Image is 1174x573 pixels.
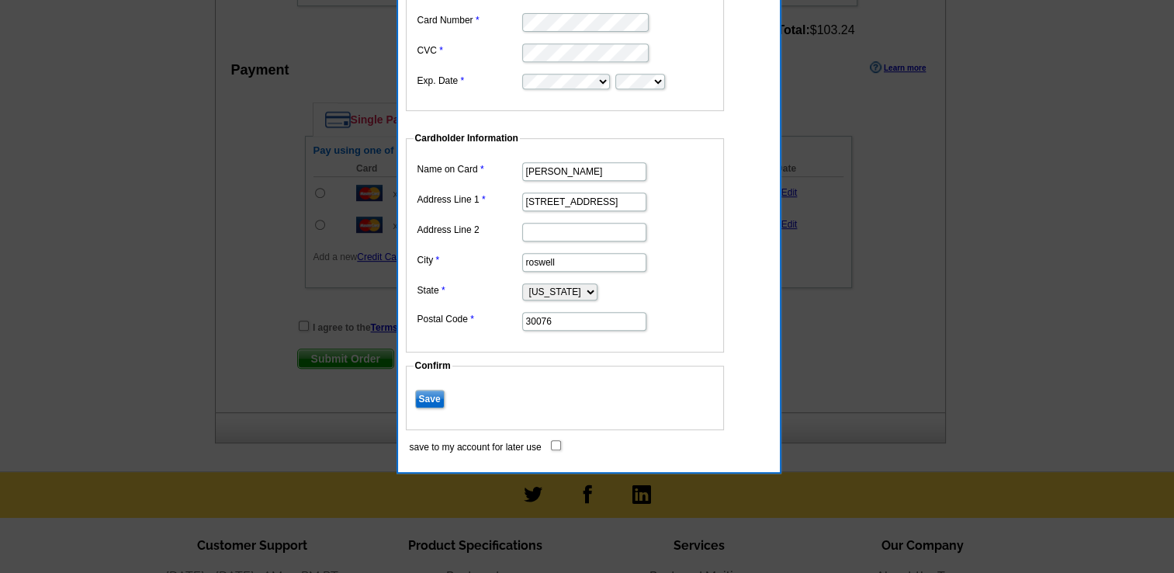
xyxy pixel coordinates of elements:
[417,312,521,326] label: Postal Code
[415,390,445,408] input: Save
[417,193,521,207] label: Address Line 1
[417,43,521,57] label: CVC
[417,283,521,297] label: State
[864,212,1174,573] iframe: LiveChat chat widget
[417,253,521,267] label: City
[414,131,520,145] legend: Cardholder Information
[417,223,521,237] label: Address Line 2
[414,359,452,373] legend: Confirm
[410,440,542,454] label: save to my account for later use
[417,13,521,27] label: Card Number
[417,162,521,176] label: Name on Card
[417,74,521,88] label: Exp. Date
